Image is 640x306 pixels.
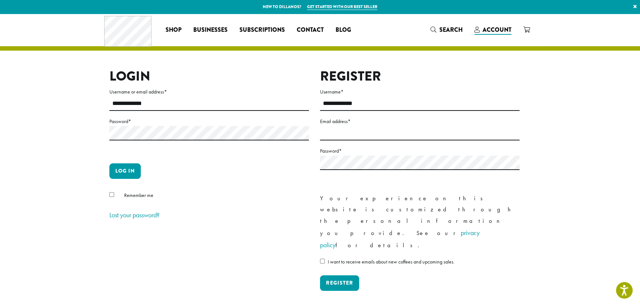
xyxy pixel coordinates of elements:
button: Register [320,275,359,291]
a: Lost your password? [109,211,160,219]
a: Get started with our best seller [307,4,377,10]
a: Search [425,24,469,36]
span: I want to receive emails about new coffees and upcoming sales. [328,258,455,265]
h2: Login [109,68,309,84]
span: Businesses [193,25,227,35]
label: Username or email address [109,87,309,96]
span: Subscriptions [239,25,285,35]
span: Remember me [124,192,153,198]
p: Your experience on this website is customized through the personal information you provide. See o... [320,193,520,251]
a: Shop [159,24,187,36]
span: Contact [296,25,323,35]
span: Blog [335,25,351,35]
label: Email address [320,117,520,126]
span: Shop [165,25,181,35]
label: Password [320,146,520,156]
label: Username [320,87,520,96]
button: Log in [109,163,141,179]
span: Search [439,25,463,34]
h2: Register [320,68,520,84]
label: Password [109,117,309,126]
span: Account [483,25,511,34]
input: I want to receive emails about new coffees and upcoming sales. [320,259,325,263]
